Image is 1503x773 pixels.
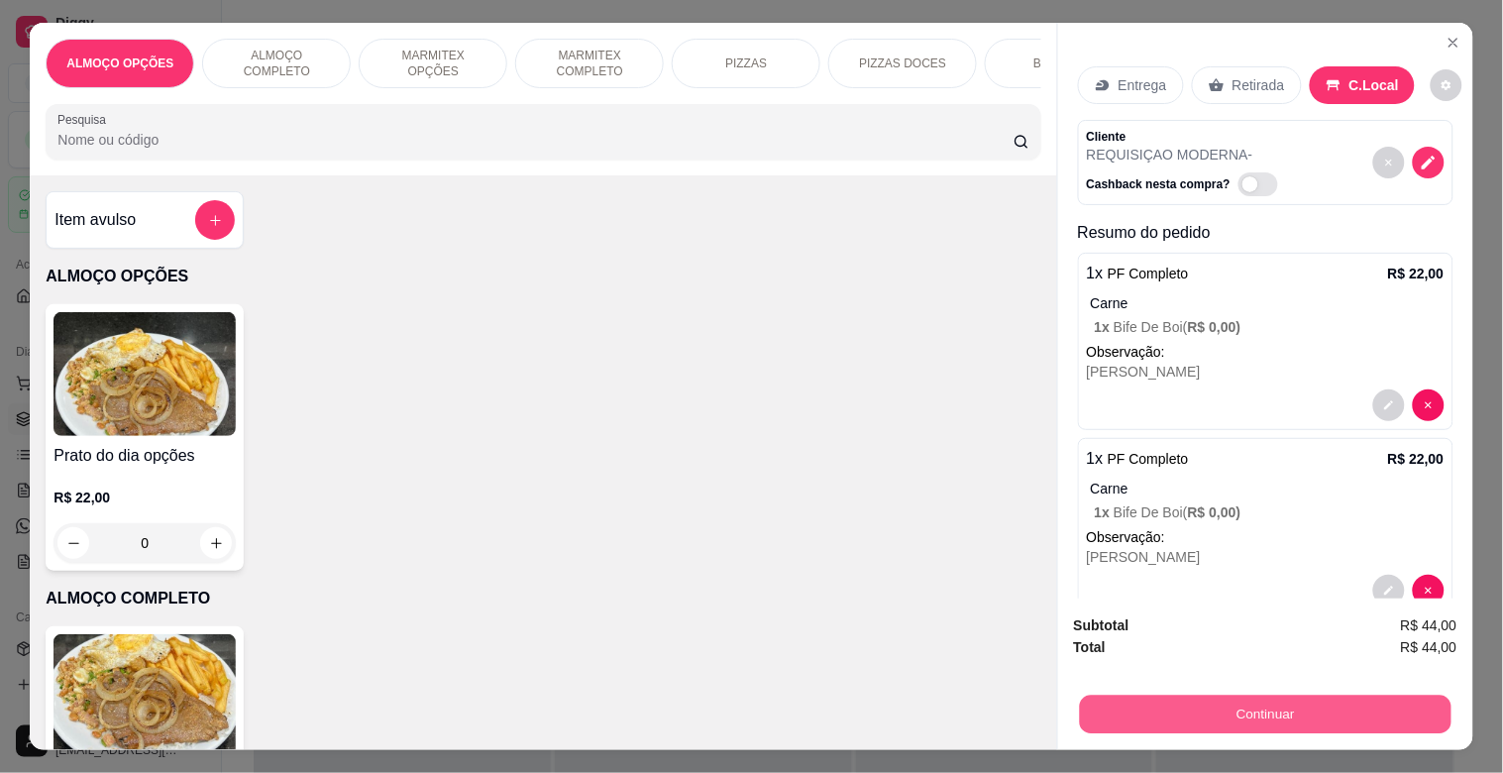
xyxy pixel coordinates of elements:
p: Retirada [1233,75,1285,95]
p: 1 x [1087,262,1189,285]
p: Bife De Boi ( [1095,502,1445,522]
button: decrease-product-quantity [1373,575,1405,607]
p: R$ 22,00 [1388,449,1445,469]
p: BEBIDAS [1033,55,1085,71]
button: decrease-product-quantity [1373,147,1405,178]
span: R$ 0,00 ) [1188,319,1241,335]
p: REQUISIÇAO MODERNA - [1087,145,1286,165]
p: R$ 22,00 [1388,264,1445,283]
p: PIZZAS DOCES [859,55,946,71]
span: R$ 44,00 [1401,636,1457,658]
p: Observação: [1087,342,1445,362]
img: product-image [54,312,236,436]
label: Automatic updates [1238,172,1286,196]
button: decrease-product-quantity [1413,389,1445,421]
p: Carne [1091,479,1445,498]
button: decrease-product-quantity [1431,69,1462,101]
strong: Subtotal [1074,617,1129,633]
p: Entrega [1119,75,1167,95]
p: Bife De Boi ( [1095,317,1445,337]
p: MARMITEX OPÇÕES [376,48,490,79]
p: ALMOÇO COMPLETO [219,48,334,79]
p: 1 x [1087,447,1189,471]
span: PF Completo [1108,451,1189,467]
button: decrease-product-quantity [1413,147,1445,178]
button: decrease-product-quantity [1413,575,1445,607]
strong: Total [1074,639,1106,655]
p: ALMOÇO OPÇÕES [66,55,173,71]
p: Observação: [1087,527,1445,547]
span: 1 x [1095,319,1114,335]
button: decrease-product-quantity [1373,389,1405,421]
span: PF Completo [1108,266,1189,281]
p: Carne [1091,293,1445,313]
p: R$ 22,00 [54,488,236,507]
div: [PERSON_NAME] [1087,362,1445,382]
p: PIZZAS [725,55,767,71]
p: ALMOÇO OPÇÕES [46,265,1040,288]
p: MARMITEX COMPLETO [532,48,647,79]
img: product-image [54,634,236,758]
input: Pesquisa [57,130,1014,150]
h4: Prato do dia opções [54,444,236,468]
h4: Item avulso [54,208,136,232]
div: [PERSON_NAME] [1087,547,1445,567]
span: 1 x [1095,504,1114,520]
p: Cashback nesta compra? [1087,176,1231,192]
button: add-separate-item [195,200,235,240]
span: R$ 0,00 ) [1188,504,1241,520]
button: Close [1438,27,1469,58]
p: Cliente [1087,129,1286,145]
p: Resumo do pedido [1078,221,1453,245]
label: Pesquisa [57,111,113,128]
p: C.Local [1349,75,1400,95]
button: Continuar [1079,695,1450,733]
p: ALMOÇO COMPLETO [46,587,1040,610]
span: R$ 44,00 [1401,614,1457,636]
